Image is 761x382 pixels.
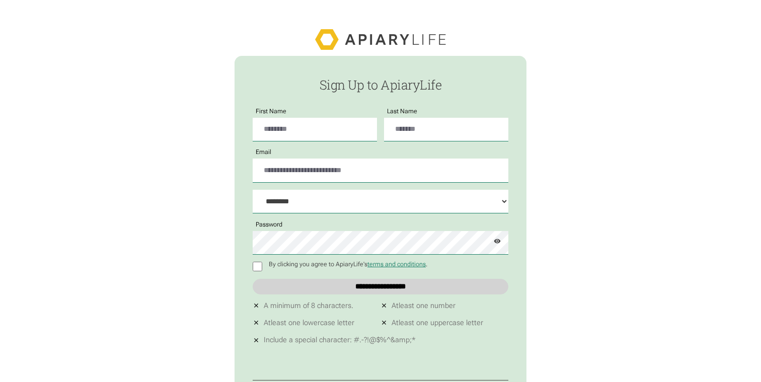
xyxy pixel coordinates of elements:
[253,221,285,228] label: Password
[266,261,431,268] p: By clicking you agree to ApiaryLife's .
[253,149,274,156] label: Email
[253,108,289,115] label: First Name
[380,317,508,330] li: Atleast one uppercase letter
[380,299,508,313] li: Atleast one number
[253,78,508,92] h1: Sign Up to ApiaryLife
[367,261,426,268] a: terms and conditions
[384,108,420,115] label: Last Name
[253,299,380,313] li: A minimum of 8 characters.
[253,334,508,347] li: Include a special character: #.-?!@$%^&amp;*
[253,317,380,330] li: Atleast one lowercase letter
